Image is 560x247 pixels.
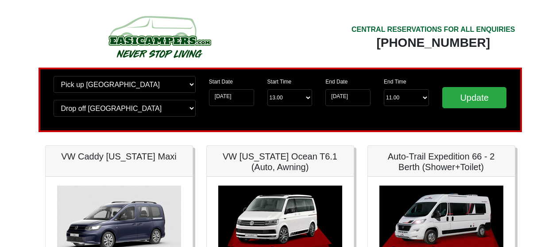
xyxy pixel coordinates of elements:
[377,151,506,172] h5: Auto-Trail Expedition 66 - 2 Berth (Shower+Toilet)
[325,78,348,86] label: End Date
[384,78,406,86] label: End Time
[325,89,371,106] input: Return Date
[216,151,345,172] h5: VW [US_STATE] Ocean T6.1 (Auto, Awning)
[351,35,515,51] div: [PHONE_NUMBER]
[351,24,515,35] div: CENTRAL RESERVATIONS FOR ALL ENQUIRIES
[54,151,184,162] h5: VW Caddy [US_STATE] Maxi
[75,12,243,61] img: campers-checkout-logo.png
[209,89,254,106] input: Start Date
[442,87,507,108] input: Update
[209,78,233,86] label: Start Date
[267,78,292,86] label: Start Time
